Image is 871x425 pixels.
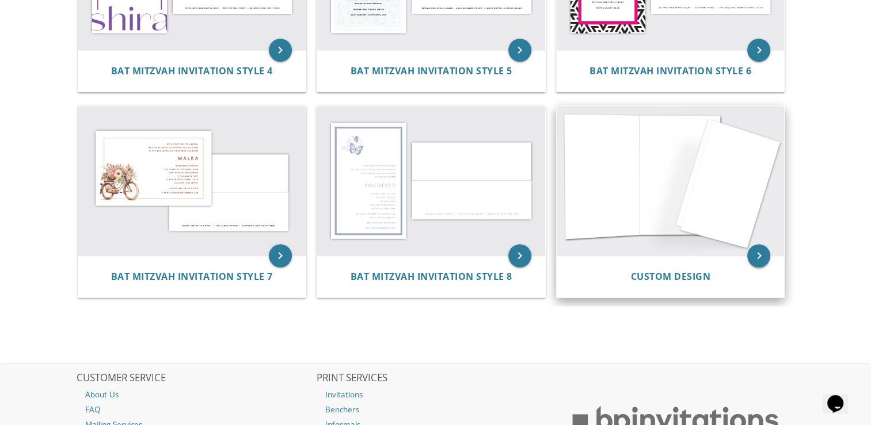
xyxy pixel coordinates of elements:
a: Benchers [317,402,555,417]
a: keyboard_arrow_right [747,244,770,267]
a: FAQ [77,402,315,417]
span: Bat Mitzvah Invitation Style 6 [589,64,751,77]
a: Invitations [317,387,555,402]
a: Bat Mitzvah Invitation Style 6 [589,66,751,77]
a: About Us [77,387,315,402]
a: Bat Mitzvah Invitation Style 8 [350,271,512,282]
h2: PRINT SERVICES [317,373,555,384]
a: keyboard_arrow_right [508,244,531,267]
a: keyboard_arrow_right [747,39,770,62]
h2: CUSTOMER SERVICE [77,373,315,384]
a: Bat Mitzvah Invitation Style 4 [111,66,273,77]
span: Bat Mitzvah Invitation Style 4 [111,64,273,77]
img: Bat Mitzvah Invitation Style 8 [317,106,545,256]
a: keyboard_arrow_right [508,39,531,62]
a: keyboard_arrow_right [269,244,292,267]
span: Bat Mitzvah Invitation Style 7 [111,270,273,283]
span: Bat Mitzvah Invitation Style 8 [350,270,512,283]
span: Custom Design [630,270,710,283]
a: Bat Mitzvah Invitation Style 7 [111,271,273,282]
img: Custom Design [557,106,785,256]
span: Bat Mitzvah Invitation Style 5 [350,64,512,77]
a: Custom Design [630,271,710,282]
iframe: chat widget [823,379,859,413]
a: Bat Mitzvah Invitation Style 5 [350,66,512,77]
a: keyboard_arrow_right [269,39,292,62]
img: Bat Mitzvah Invitation Style 7 [78,106,306,256]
